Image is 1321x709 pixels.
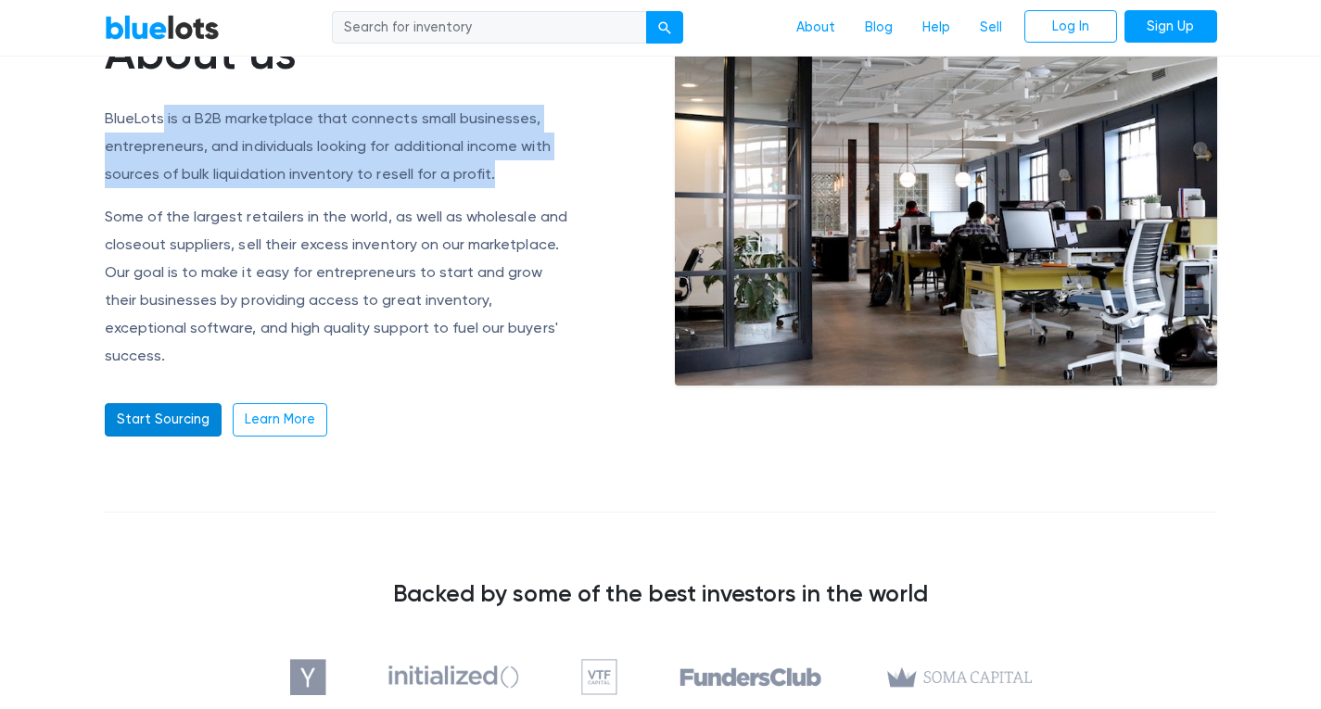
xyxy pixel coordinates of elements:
[105,14,220,41] a: BlueLots
[105,579,1217,607] h3: Backed by some of the best investors in the world
[675,25,1217,386] img: office-e6e871ac0602a9b363ffc73e1d17013cb30894adc08fbdb38787864bb9a1d2fe.jpg
[290,659,1032,695] img: investors-5810ae37ad836bd4b514f5b0925ed1975c51720d37f783dda43536e0f67d61f6.png
[908,10,965,45] a: Help
[965,10,1017,45] a: Sell
[105,403,222,437] a: Start Sourcing
[1024,10,1117,44] a: Log In
[332,11,647,44] input: Search for inventory
[233,403,327,437] a: Learn More
[850,10,908,45] a: Blog
[781,10,850,45] a: About
[105,203,573,370] p: Some of the largest retailers in the world, as well as wholesale and closeout suppliers, sell the...
[1124,10,1217,44] a: Sign Up
[105,105,573,188] p: BlueLots is a B2B marketplace that connects small businesses, entrepreneurs, and individuals look...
